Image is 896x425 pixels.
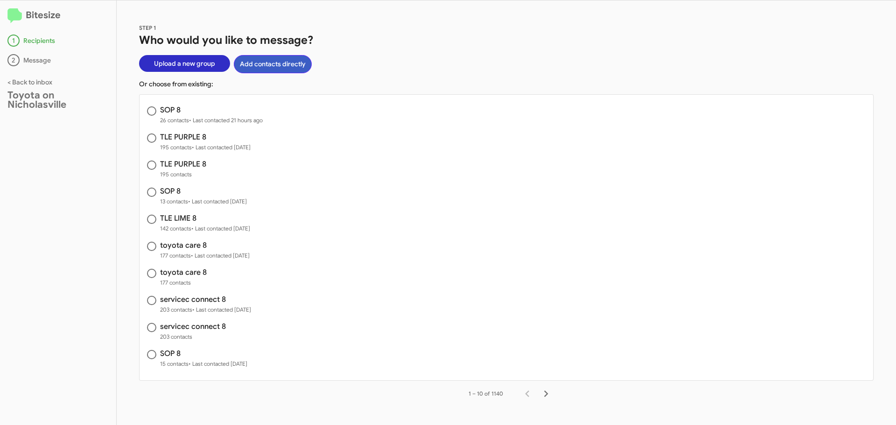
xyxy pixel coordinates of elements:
[469,389,503,398] div: 1 – 10 of 1140
[7,91,109,109] div: Toyota on Nicholasville
[160,133,251,141] h3: TLE PURPLE 8
[160,269,207,276] h3: toyota care 8
[160,106,263,114] h3: SOP 8
[7,54,20,66] div: 2
[160,197,247,206] span: 13 contacts
[160,116,263,125] span: 26 contacts
[537,384,555,403] button: Next page
[192,306,251,313] span: • Last contacted [DATE]
[189,117,263,124] span: • Last contacted 21 hours ago
[191,252,250,259] span: • Last contacted [DATE]
[160,160,206,168] h3: TLE PURPLE 8
[160,323,226,330] h3: servicec connect 8
[191,225,250,232] span: • Last contacted [DATE]
[234,55,312,73] button: Add contacts directly
[160,359,247,369] span: 15 contacts
[154,55,215,72] span: Upload a new group
[7,8,109,23] h2: Bitesize
[188,198,247,205] span: • Last contacted [DATE]
[160,242,250,249] h3: toyota care 8
[7,78,52,86] a: < Back to inbox
[7,54,109,66] div: Message
[518,384,537,403] button: Previous page
[160,332,226,341] span: 203 contacts
[139,33,874,48] h1: Who would you like to message?
[189,360,247,367] span: • Last contacted [DATE]
[160,350,247,357] h3: SOP 8
[7,8,22,23] img: logo-minimal.svg
[139,79,874,89] p: Or choose from existing:
[160,215,250,222] h3: TLE LIME 8
[160,224,250,233] span: 142 contacts
[160,251,250,260] span: 177 contacts
[160,143,251,152] span: 195 contacts
[7,35,20,47] div: 1
[160,170,206,179] span: 195 contacts
[160,278,207,287] span: 177 contacts
[7,35,109,47] div: Recipients
[160,296,251,303] h3: servicec connect 8
[160,188,247,195] h3: SOP 8
[192,144,251,151] span: • Last contacted [DATE]
[139,24,156,31] span: STEP 1
[139,55,230,72] button: Upload a new group
[160,305,251,314] span: 203 contacts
